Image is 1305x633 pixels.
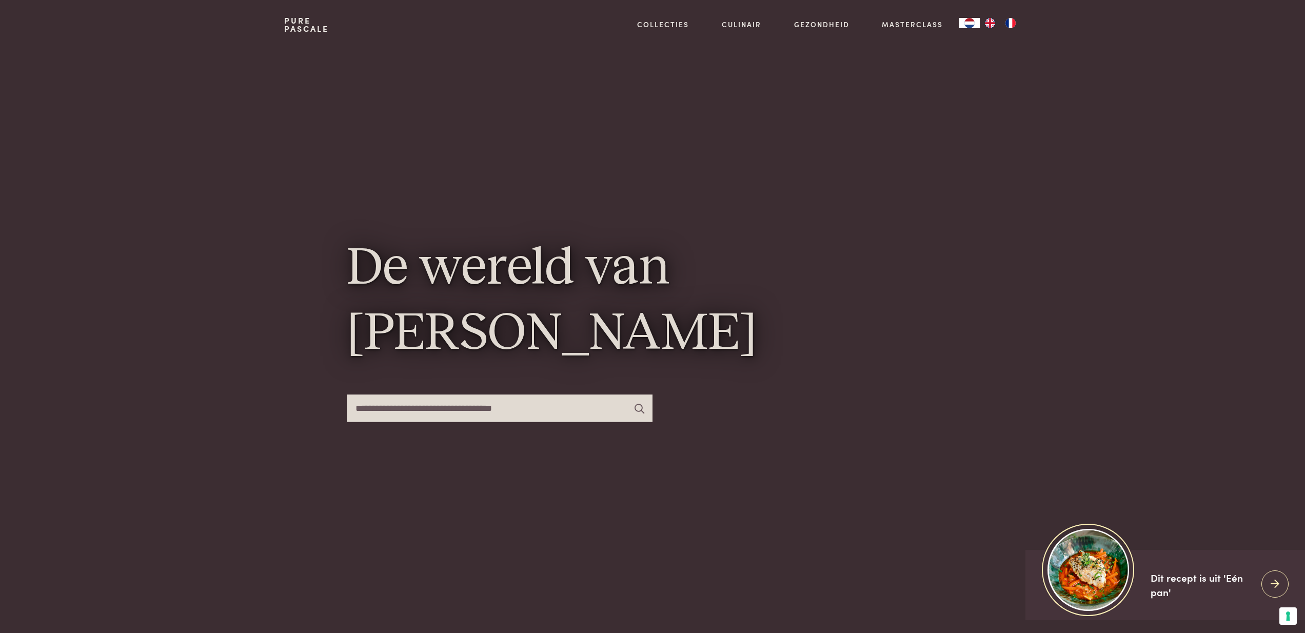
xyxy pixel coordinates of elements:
img: https://admin.purepascale.com/wp-content/uploads/2025/08/home_recept_link.jpg [1047,529,1129,610]
a: Culinair [722,19,761,30]
a: EN [980,18,1000,28]
a: PurePascale [284,16,329,33]
h1: De wereld van [PERSON_NAME] [347,236,958,367]
button: Uw voorkeuren voor toestemming voor trackingtechnologieën [1279,607,1297,625]
aside: Language selected: Nederlands [959,18,1021,28]
a: FR [1000,18,1021,28]
a: Gezondheid [794,19,849,30]
ul: Language list [980,18,1021,28]
a: Collecties [637,19,689,30]
a: NL [959,18,980,28]
a: Masterclass [882,19,943,30]
div: Language [959,18,980,28]
a: https://admin.purepascale.com/wp-content/uploads/2025/08/home_recept_link.jpg Dit recept is uit '... [1025,550,1305,620]
div: Dit recept is uit 'Eén pan' [1151,570,1253,600]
